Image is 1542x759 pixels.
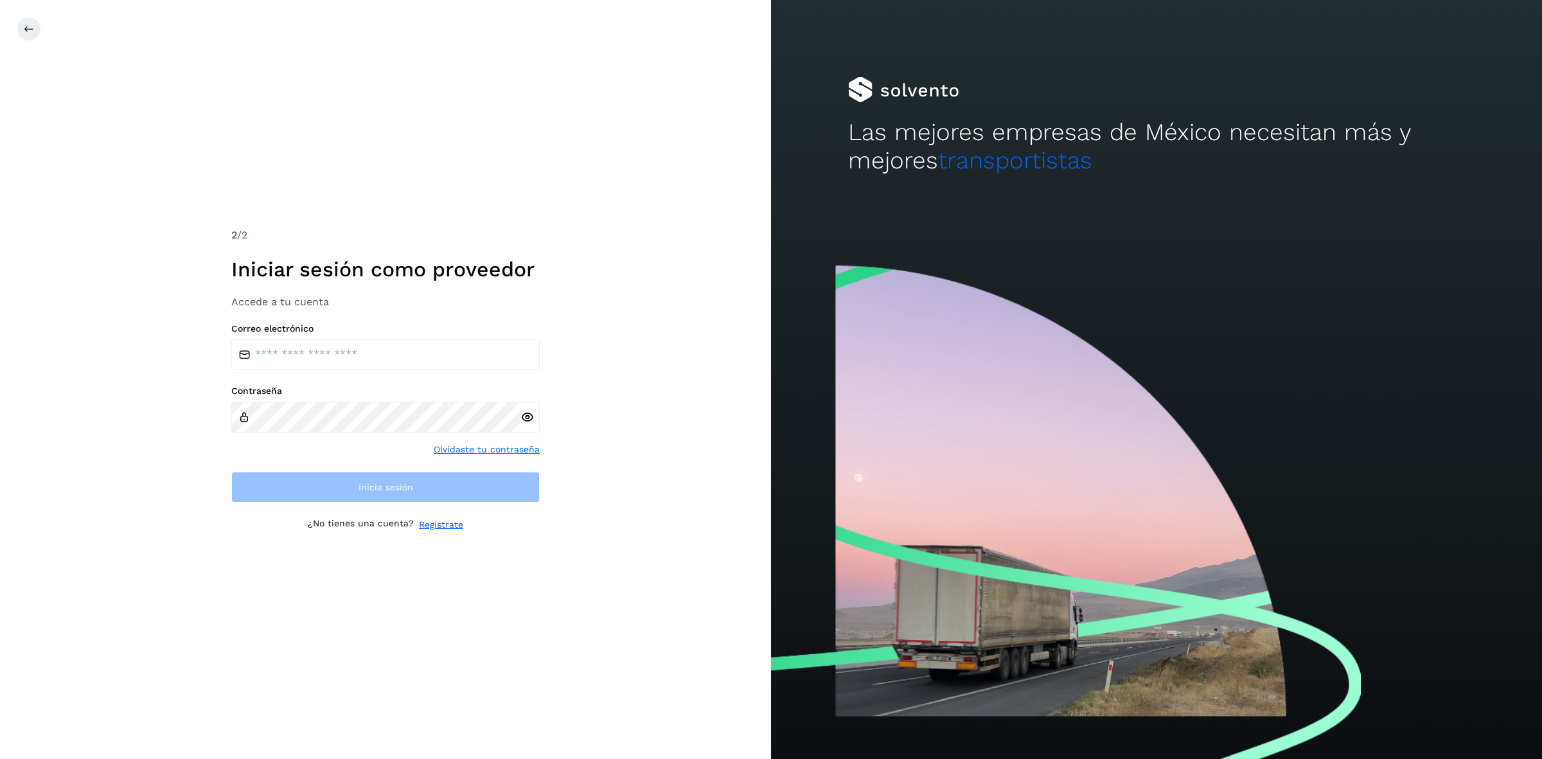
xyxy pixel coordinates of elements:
[308,518,414,531] p: ¿No tienes una cuenta?
[231,229,237,241] span: 2
[231,386,540,397] label: Contraseña
[231,296,540,308] h3: Accede a tu cuenta
[231,472,540,503] button: Inicia sesión
[434,443,540,456] a: Olvidaste tu contraseña
[359,483,413,492] span: Inicia sesión
[419,518,463,531] a: Regístrate
[231,228,540,243] div: /2
[231,257,540,281] h1: Iniciar sesión como proveedor
[231,323,540,334] label: Correo electrónico
[938,147,1092,174] span: transportistas
[848,118,1465,175] h2: Las mejores empresas de México necesitan más y mejores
